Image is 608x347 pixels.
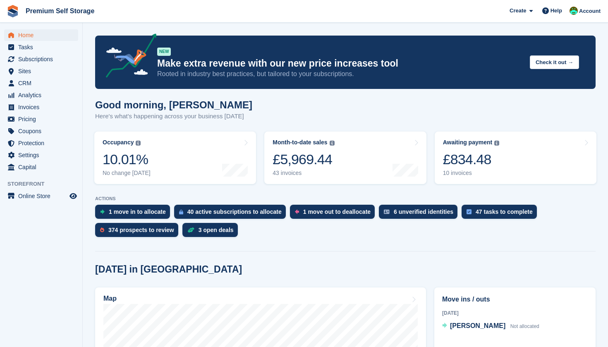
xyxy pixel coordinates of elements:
[273,139,327,146] div: Month-to-date sales
[295,209,299,214] img: move_outs_to_deallocate_icon-f764333ba52eb49d3ac5e1228854f67142a1ed5810a6f6cc68b1a99e826820c5.svg
[4,53,78,65] a: menu
[442,321,539,332] a: [PERSON_NAME] Not allocated
[494,141,499,146] img: icon-info-grey-7440780725fd019a000dd9b08b2336e03edf1995a4989e88bcd33f0948082b44.svg
[379,205,462,223] a: 6 unverified identities
[18,29,68,41] span: Home
[136,141,141,146] img: icon-info-grey-7440780725fd019a000dd9b08b2336e03edf1995a4989e88bcd33f0948082b44.svg
[4,125,78,137] a: menu
[18,77,68,89] span: CRM
[157,69,523,79] p: Rooted in industry best practices, but tailored to your subscriptions.
[157,57,523,69] p: Make extra revenue with our new price increases tool
[157,48,171,56] div: NEW
[95,112,252,121] p: Here's what's happening across your business [DATE]
[4,149,78,161] a: menu
[18,41,68,53] span: Tasks
[442,294,588,304] h2: Move ins / outs
[450,322,505,329] span: [PERSON_NAME]
[330,141,335,146] img: icon-info-grey-7440780725fd019a000dd9b08b2336e03edf1995a4989e88bcd33f0948082b44.svg
[94,132,256,184] a: Occupancy 10.01% No change [DATE]
[579,7,601,15] span: Account
[179,209,183,215] img: active_subscription_to_allocate_icon-d502201f5373d7db506a760aba3b589e785aa758c864c3986d89f69b8ff3...
[100,227,104,232] img: prospect-51fa495bee0391a8d652442698ab0144808aea92771e9ea1ae160a38d050c398.svg
[4,77,78,89] a: menu
[18,53,68,65] span: Subscriptions
[7,180,82,188] span: Storefront
[570,7,578,15] img: Anthony Bell
[462,205,541,223] a: 47 tasks to complete
[290,205,379,223] a: 1 move out to deallocate
[443,139,493,146] div: Awaiting payment
[435,132,596,184] a: Awaiting payment £834.48 10 invoices
[109,208,166,215] div: 1 move in to allocate
[4,101,78,113] a: menu
[18,161,68,173] span: Capital
[18,89,68,101] span: Analytics
[174,205,290,223] a: 40 active subscriptions to allocate
[510,323,539,329] span: Not allocated
[103,170,151,177] div: No change [DATE]
[182,223,242,241] a: 3 open deals
[443,170,500,177] div: 10 invoices
[103,139,134,146] div: Occupancy
[467,209,472,214] img: task-75834270c22a3079a89374b754ae025e5fb1db73e45f91037f5363f120a921f8.svg
[108,227,174,233] div: 374 prospects to review
[530,55,579,69] button: Check it out →
[18,101,68,113] span: Invoices
[476,208,533,215] div: 47 tasks to complete
[273,151,334,168] div: £5,969.44
[4,161,78,173] a: menu
[264,132,426,184] a: Month-to-date sales £5,969.44 43 invoices
[443,151,500,168] div: £834.48
[273,170,334,177] div: 43 invoices
[551,7,562,15] span: Help
[4,137,78,149] a: menu
[22,4,98,18] a: Premium Self Storage
[4,113,78,125] a: menu
[95,205,174,223] a: 1 move in to allocate
[384,209,390,214] img: verify_identity-adf6edd0f0f0b5bbfe63781bf79b02c33cf7c696d77639b501bdc392416b5a36.svg
[18,65,68,77] span: Sites
[4,190,78,202] a: menu
[4,65,78,77] a: menu
[100,209,105,214] img: move_ins_to_allocate_icon-fdf77a2bb77ea45bf5b3d319d69a93e2d87916cf1d5bf7949dd705db3b84f3ca.svg
[4,29,78,41] a: menu
[103,151,151,168] div: 10.01%
[18,190,68,202] span: Online Store
[187,208,282,215] div: 40 active subscriptions to allocate
[99,34,157,81] img: price-adjustments-announcement-icon-8257ccfd72463d97f412b2fc003d46551f7dbcb40ab6d574587a9cd5c0d94...
[442,309,588,317] div: [DATE]
[4,89,78,101] a: menu
[95,196,596,201] p: ACTIONS
[303,208,371,215] div: 1 move out to deallocate
[18,149,68,161] span: Settings
[103,295,117,302] h2: Map
[95,264,242,275] h2: [DATE] in [GEOGRAPHIC_DATA]
[68,191,78,201] a: Preview store
[4,41,78,53] a: menu
[18,125,68,137] span: Coupons
[95,99,252,110] h1: Good morning, [PERSON_NAME]
[510,7,526,15] span: Create
[199,227,234,233] div: 3 open deals
[394,208,453,215] div: 6 unverified identities
[187,227,194,233] img: deal-1b604bf984904fb50ccaf53a9ad4b4a5d6e5aea283cecdc64d6e3604feb123c2.svg
[7,5,19,17] img: stora-icon-8386f47178a22dfd0bd8f6a31ec36ba5ce8667c1dd55bd0f319d3a0aa187defe.svg
[95,223,182,241] a: 374 prospects to review
[18,137,68,149] span: Protection
[18,113,68,125] span: Pricing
